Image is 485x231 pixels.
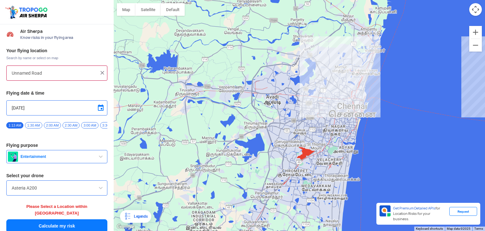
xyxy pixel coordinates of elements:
[124,213,131,220] img: Legends
[44,122,61,128] span: 2:00 AM
[117,3,135,16] button: Show street map
[449,207,477,216] div: Request
[6,30,14,38] img: Risk Scores
[115,223,136,231] img: Google
[391,205,449,222] div: for Location Risks for your business.
[6,55,107,60] span: Search by name or select on map
[12,104,102,112] input: Select Date
[81,122,98,128] span: 3:00 AM
[393,206,435,210] span: Get Premium Detailed APIs
[469,39,482,52] button: Zoom out
[63,122,80,128] span: 2:30 AM
[20,35,107,40] span: Know risks in your flying area
[99,70,105,76] img: ic_close.png
[6,91,107,95] h3: Flying date & time
[6,143,107,147] h3: Flying purpose
[135,3,161,16] button: Show satellite imagery
[12,69,97,77] input: Search your flying location
[416,227,443,231] button: Keyboard shortcuts
[18,154,97,159] span: Entertainment
[25,122,42,128] span: 1:30 AM
[100,122,117,128] span: 3:30 AM
[469,26,482,39] button: Zoom in
[5,5,50,19] img: ic_tgdronemaps.svg
[6,173,107,178] h3: Select your drone
[447,227,470,230] span: Map data ©2025
[474,227,483,230] a: Terms
[8,152,18,162] img: enterteinment.png
[380,205,391,216] img: Premium APIs
[6,122,23,128] span: 1:13 AM
[6,150,107,163] button: Entertainment
[115,223,136,231] a: Open this area in Google Maps (opens a new window)
[6,48,107,53] h3: Your flying location
[469,3,482,16] button: Map camera controls
[27,204,87,215] span: Please Select a Location within [GEOGRAPHIC_DATA]
[12,184,102,192] input: Search by name or Brand
[20,29,107,34] span: Air Sherpa
[131,213,147,220] div: Legends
